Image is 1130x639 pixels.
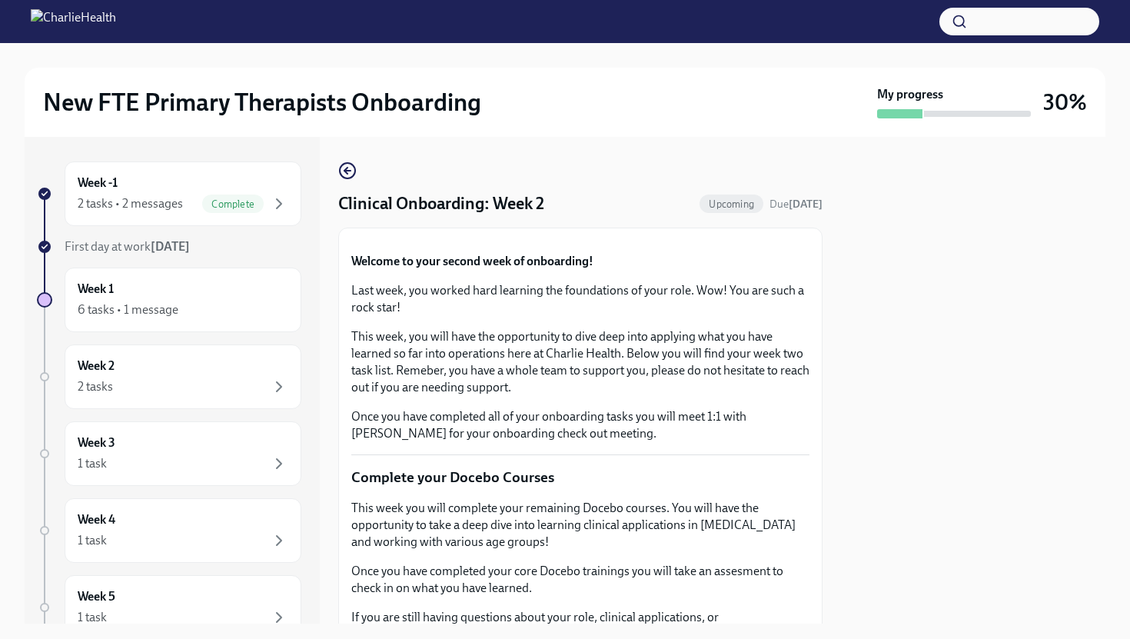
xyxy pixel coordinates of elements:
[78,281,114,298] h6: Week 1
[351,408,809,442] p: Once you have completed all of your onboarding tasks you will meet 1:1 with [PERSON_NAME] for you...
[31,9,116,34] img: CharlieHealth
[351,328,809,396] p: This week, you will have the opportunity to dive deep into applying what you have learned so far ...
[1043,88,1087,116] h3: 30%
[789,198,823,211] strong: [DATE]
[151,239,190,254] strong: [DATE]
[78,434,115,451] h6: Week 3
[78,588,115,605] h6: Week 5
[78,378,113,395] div: 2 tasks
[78,301,178,318] div: 6 tasks • 1 message
[78,609,107,626] div: 1 task
[877,86,943,103] strong: My progress
[37,238,301,255] a: First day at work[DATE]
[37,161,301,226] a: Week -12 tasks • 2 messagesComplete
[43,87,481,118] h2: New FTE Primary Therapists Onboarding
[351,282,809,316] p: Last week, you worked hard learning the foundations of your role. Wow! You are such a rock star!
[202,198,264,210] span: Complete
[769,198,823,211] span: Due
[65,239,190,254] span: First day at work
[37,421,301,486] a: Week 31 task
[37,344,301,409] a: Week 22 tasks
[769,197,823,211] span: September 27th, 2025 07:00
[78,358,115,374] h6: Week 2
[78,455,107,472] div: 1 task
[78,511,115,528] h6: Week 4
[37,498,301,563] a: Week 41 task
[78,532,107,549] div: 1 task
[78,175,118,191] h6: Week -1
[78,195,183,212] div: 2 tasks • 2 messages
[351,254,593,268] strong: Welcome to your second week of onboarding!
[37,268,301,332] a: Week 16 tasks • 1 message
[700,198,763,210] span: Upcoming
[338,192,544,215] h4: Clinical Onboarding: Week 2
[351,468,809,488] p: Complete your Docebo Courses
[351,500,809,551] p: This week you will complete your remaining Docebo courses. You will have the opportunity to take ...
[351,563,809,597] p: Once you have completed your core Docebo trainings you will take an assesment to check in on what...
